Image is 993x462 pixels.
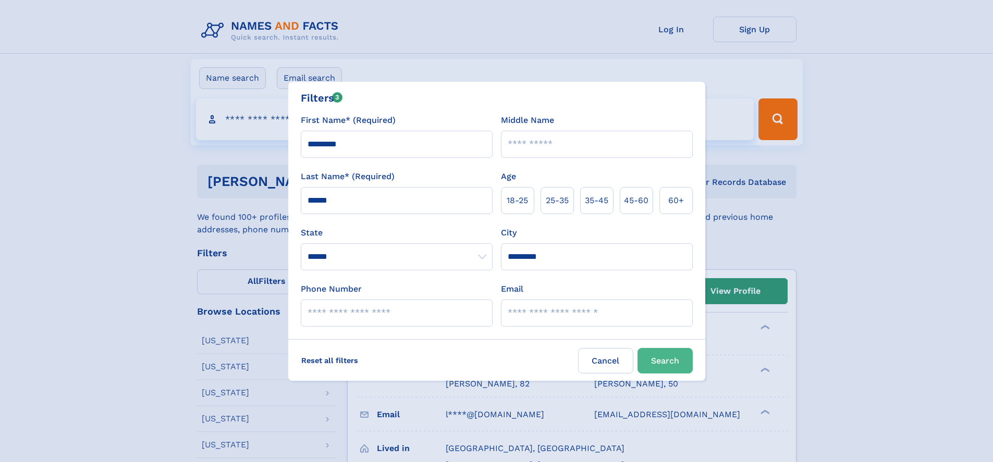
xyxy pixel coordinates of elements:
[638,348,693,373] button: Search
[578,348,633,373] label: Cancel
[295,348,365,373] label: Reset all filters
[501,227,517,239] label: City
[668,194,684,207] span: 60+
[301,114,396,127] label: First Name* (Required)
[301,283,362,295] label: Phone Number
[301,170,395,183] label: Last Name* (Required)
[501,114,554,127] label: Middle Name
[501,170,516,183] label: Age
[501,283,523,295] label: Email
[624,194,648,207] span: 45‑60
[301,90,343,106] div: Filters
[301,227,493,239] label: State
[546,194,569,207] span: 25‑35
[507,194,528,207] span: 18‑25
[585,194,608,207] span: 35‑45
